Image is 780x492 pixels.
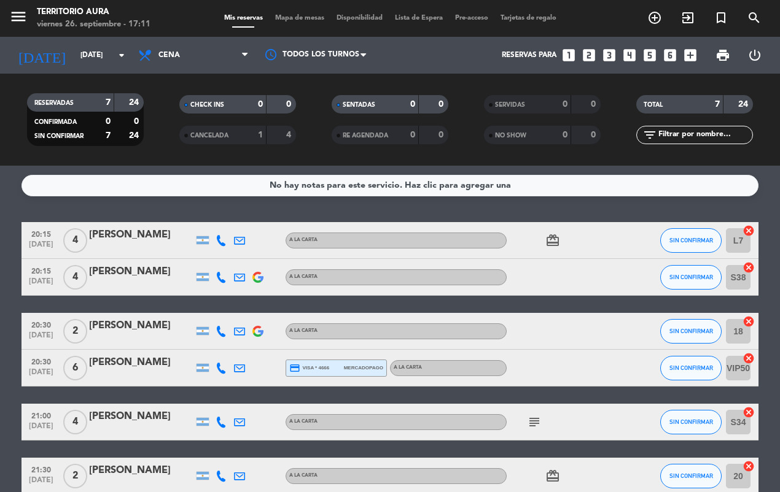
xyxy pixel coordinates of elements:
span: [DATE] [26,277,57,291]
div: LOG OUT [739,37,771,74]
i: exit_to_app [681,10,695,25]
span: Lista de Espera [389,15,449,21]
span: SIN CONFIRMAR [669,364,713,371]
button: SIN CONFIRMAR [660,228,722,253]
i: cancel [743,225,755,237]
span: [DATE] [26,422,57,436]
i: search [747,10,762,25]
strong: 24 [129,131,141,140]
span: print [716,48,730,63]
strong: 0 [258,100,263,109]
span: CONFIRMADA [34,119,77,125]
i: cancel [743,315,755,328]
i: add_box [682,47,698,63]
span: 2 [63,319,87,344]
i: cancel [743,460,755,472]
span: RE AGENDADA [343,133,388,139]
input: Filtrar por nombre... [657,128,752,142]
strong: 7 [106,98,111,107]
span: A LA CARTA [289,237,318,242]
span: Reservas para [502,51,556,60]
i: filter_list [642,128,657,142]
span: SIN CONFIRMAR [669,418,713,425]
span: 4 [63,228,87,253]
button: SIN CONFIRMAR [660,319,722,344]
strong: 24 [129,98,141,107]
span: [DATE] [26,368,57,382]
button: SIN CONFIRMAR [660,464,722,488]
i: looks_5 [642,47,658,63]
span: A LA CARTA [394,365,422,370]
i: add_circle_outline [647,10,662,25]
strong: 0 [106,117,111,126]
strong: 1 [258,131,263,139]
i: menu [9,7,28,26]
div: TERRITORIO AURA [37,6,150,18]
strong: 0 [286,100,294,109]
span: 4 [63,265,87,290]
strong: 7 [715,100,720,109]
i: turned_in_not [714,10,728,25]
div: [PERSON_NAME] [89,355,193,371]
span: A LA CARTA [289,328,318,333]
span: Pre-acceso [449,15,494,21]
i: power_settings_new [747,48,762,63]
span: Mis reservas [218,15,269,21]
span: SIN CONFIRMAR [34,133,84,139]
span: SIN CONFIRMAR [669,472,713,479]
span: 20:15 [26,263,57,277]
i: card_giftcard [545,233,560,248]
span: SERVIDAS [495,102,525,108]
i: subject [527,415,542,429]
button: SIN CONFIRMAR [660,356,722,380]
strong: 0 [410,131,415,139]
span: CANCELADA [190,133,228,139]
span: 20:15 [26,226,57,240]
i: credit_card [289,363,300,374]
span: 21:30 [26,462,57,476]
strong: 0 [439,100,446,109]
span: Disponibilidad [330,15,389,21]
div: [PERSON_NAME] [89,409,193,425]
span: 6 [63,356,87,380]
span: RESERVADAS [34,100,74,106]
span: 4 [63,410,87,434]
span: A LA CARTA [289,473,318,478]
span: SIN CONFIRMAR [669,237,713,244]
span: visa * 4666 [289,363,329,374]
strong: 0 [410,100,415,109]
span: SIN CONFIRMAR [669,328,713,334]
strong: 0 [563,100,567,109]
div: [PERSON_NAME] [89,227,193,243]
span: CHECK INS [190,102,224,108]
strong: 0 [591,100,598,109]
button: SIN CONFIRMAR [660,265,722,290]
span: Tarjetas de regalo [494,15,563,21]
i: looks_one [561,47,577,63]
div: [PERSON_NAME] [89,463,193,479]
button: menu [9,7,28,30]
strong: 7 [106,131,111,140]
span: Cena [158,51,180,60]
i: looks_4 [622,47,638,63]
strong: 0 [439,131,446,139]
i: looks_3 [601,47,617,63]
div: No hay notas para este servicio. Haz clic para agregar una [270,179,511,193]
div: viernes 26. septiembre - 17:11 [37,18,150,31]
strong: 0 [134,117,141,126]
span: A LA CARTA [289,419,318,424]
i: cancel [743,352,755,364]
span: mercadopago [344,364,383,372]
button: SIN CONFIRMAR [660,410,722,434]
span: 21:00 [26,408,57,422]
i: card_giftcard [545,469,560,483]
span: A LA CARTA [289,274,318,279]
span: NO SHOW [495,133,526,139]
span: 20:30 [26,354,57,368]
span: 20:30 [26,317,57,331]
i: looks_6 [662,47,678,63]
strong: 0 [591,131,598,139]
div: [PERSON_NAME] [89,318,193,334]
span: [DATE] [26,240,57,255]
i: [DATE] [9,42,74,69]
